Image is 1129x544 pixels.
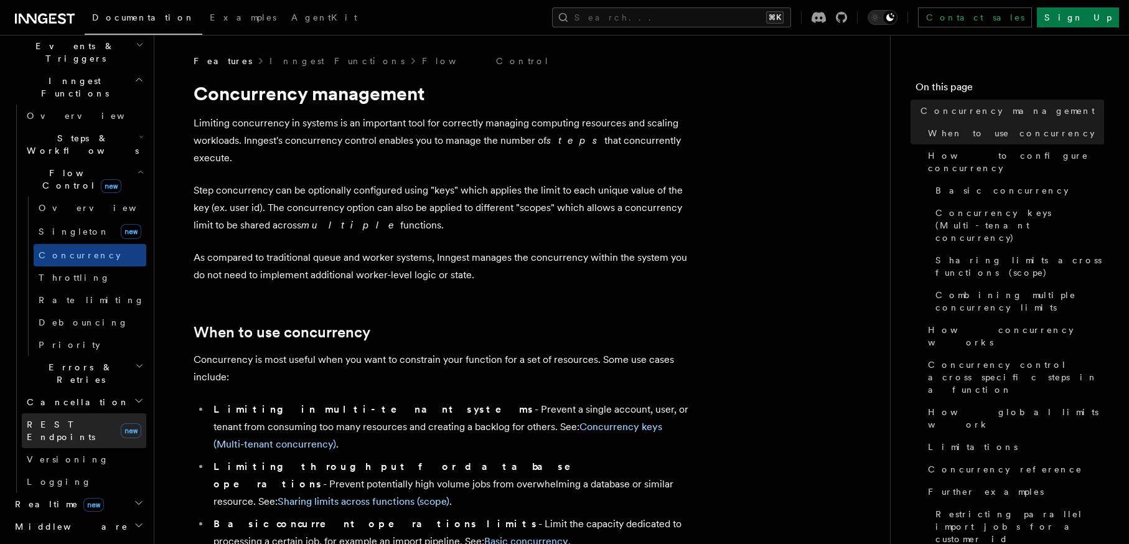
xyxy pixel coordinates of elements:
[22,361,135,386] span: Errors & Retries
[766,11,784,24] kbd: ⌘K
[923,144,1104,179] a: How to configure concurrency
[22,132,139,157] span: Steps & Workflows
[27,111,155,121] span: Overview
[923,122,1104,144] a: When to use concurrency
[935,207,1104,244] span: Concurrency keys (Multi-tenant concurrency)
[916,100,1104,122] a: Concurrency management
[269,55,405,67] a: Inngest Functions
[278,495,449,507] a: Sharing limits across functions (scope)
[22,197,146,356] div: Flow Controlnew
[210,12,276,22] span: Examples
[916,80,1104,100] h4: On this page
[928,324,1104,349] span: How concurrency works
[10,75,134,100] span: Inngest Functions
[1037,7,1119,27] a: Sign Up
[34,334,146,356] a: Priority
[202,4,284,34] a: Examples
[39,250,121,260] span: Concurrency
[34,197,146,219] a: Overview
[546,134,604,146] em: steps
[10,105,146,493] div: Inngest Functions
[923,481,1104,503] a: Further examples
[27,420,95,442] span: REST Endpoints
[34,311,146,334] a: Debouncing
[213,403,535,415] strong: Limiting in multi-tenant systems
[22,471,146,493] a: Logging
[10,498,104,510] span: Realtime
[194,82,691,105] h1: Concurrency management
[10,515,146,538] button: Middleware
[928,441,1018,453] span: Limitations
[194,351,691,386] p: Concurrency is most useful when you want to constrain your function for a set of resources. Some ...
[930,179,1104,202] a: Basic concurrency
[194,55,252,67] span: Features
[923,458,1104,481] a: Concurrency reference
[301,219,400,231] em: multiple
[928,127,1095,139] span: When to use concurrency
[923,354,1104,401] a: Concurrency control across specific steps in a function
[22,391,146,413] button: Cancellation
[930,249,1104,284] a: Sharing limits across functions (scope)
[10,40,136,65] span: Events & Triggers
[121,423,141,438] span: new
[22,396,129,408] span: Cancellation
[34,219,146,244] a: Singletonnew
[284,4,365,34] a: AgentKit
[22,448,146,471] a: Versioning
[22,167,137,192] span: Flow Control
[930,202,1104,249] a: Concurrency keys (Multi-tenant concurrency)
[34,289,146,311] a: Rate limiting
[22,127,146,162] button: Steps & Workflows
[39,227,110,237] span: Singleton
[928,359,1104,396] span: Concurrency control across specific steps in a function
[194,324,370,341] a: When to use concurrency
[552,7,791,27] button: Search...⌘K
[39,273,110,283] span: Throttling
[928,406,1104,431] span: How global limits work
[923,401,1104,436] a: How global limits work
[10,35,146,70] button: Events & Triggers
[935,254,1104,279] span: Sharing limits across functions (scope)
[210,458,691,510] li: - Prevent potentially high volume jobs from overwhelming a database or similar resource. See: .
[39,340,100,350] span: Priority
[935,184,1069,197] span: Basic concurrency
[928,463,1082,476] span: Concurrency reference
[39,203,167,213] span: Overview
[930,284,1104,319] a: Combining multiple concurrency limits
[22,356,146,391] button: Errors & Retries
[10,70,146,105] button: Inngest Functions
[213,518,538,530] strong: Basic concurrent operations limits
[34,244,146,266] a: Concurrency
[22,162,146,197] button: Flow Controlnew
[101,179,121,193] span: new
[92,12,195,22] span: Documentation
[39,295,144,305] span: Rate limiting
[923,436,1104,458] a: Limitations
[27,477,91,487] span: Logging
[921,105,1095,117] span: Concurrency management
[194,249,691,284] p: As compared to traditional queue and worker systems, Inngest manages the concurrency within the s...
[85,4,202,35] a: Documentation
[10,493,146,515] button: Realtimenew
[194,182,691,234] p: Step concurrency can be optionally configured using "keys" which applies the limit to each unique...
[194,115,691,167] p: Limiting concurrency in systems is an important tool for correctly managing computing resources a...
[34,266,146,289] a: Throttling
[291,12,357,22] span: AgentKit
[868,10,897,25] button: Toggle dark mode
[935,289,1104,314] span: Combining multiple concurrency limits
[22,413,146,448] a: REST Endpointsnew
[22,105,146,127] a: Overview
[210,401,691,453] li: - Prevent a single account, user, or tenant from consuming too many resources and creating a back...
[83,498,104,512] span: new
[422,55,550,67] a: Flow Control
[928,149,1104,174] span: How to configure concurrency
[213,461,588,490] strong: Limiting throughput for database operations
[39,317,128,327] span: Debouncing
[923,319,1104,354] a: How concurrency works
[928,485,1044,498] span: Further examples
[10,520,128,533] span: Middleware
[121,224,141,239] span: new
[27,454,109,464] span: Versioning
[918,7,1032,27] a: Contact sales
